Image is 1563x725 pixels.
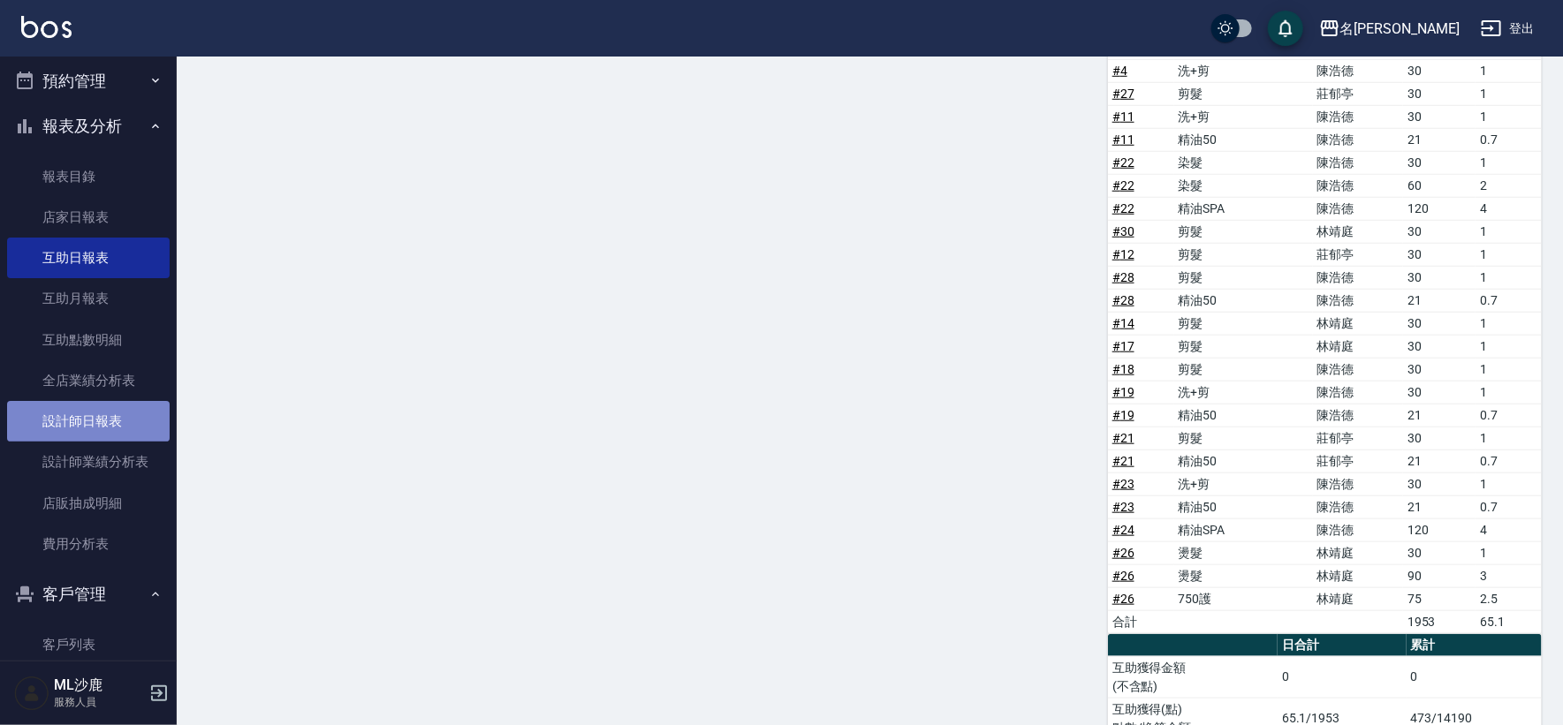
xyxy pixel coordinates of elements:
[1476,404,1542,427] td: 0.7
[1112,201,1134,215] a: #22
[1174,495,1313,518] td: 精油50
[1313,151,1403,174] td: 陳浩德
[1174,82,1313,105] td: 剪髮
[1112,178,1134,193] a: #22
[7,238,170,278] a: 互助日報表
[1476,518,1542,541] td: 4
[1313,472,1403,495] td: 陳浩德
[7,401,170,442] a: 設計師日報表
[1112,477,1134,491] a: #23
[7,571,170,617] button: 客戶管理
[1403,610,1476,633] td: 1953
[1112,431,1134,445] a: #21
[1403,427,1476,449] td: 30
[1313,564,1403,587] td: 林靖庭
[1174,358,1313,381] td: 剪髮
[1476,151,1542,174] td: 1
[1278,656,1407,698] td: 0
[1112,293,1134,307] a: #28
[1476,358,1542,381] td: 1
[1403,381,1476,404] td: 30
[1174,381,1313,404] td: 洗+剪
[54,676,144,694] h5: ML沙鹿
[1476,312,1542,335] td: 1
[1313,427,1403,449] td: 莊郁亭
[1112,500,1134,514] a: #23
[1112,132,1134,147] a: #11
[1174,266,1313,289] td: 剪髮
[1313,541,1403,564] td: 林靖庭
[1403,404,1476,427] td: 21
[1403,358,1476,381] td: 30
[7,624,170,665] a: 客戶列表
[7,156,170,197] a: 報表目錄
[1112,546,1134,560] a: #26
[1476,82,1542,105] td: 1
[1476,289,1542,312] td: 0.7
[1112,110,1134,124] a: #11
[1476,472,1542,495] td: 1
[1476,220,1542,243] td: 1
[1403,174,1476,197] td: 60
[7,58,170,104] button: 預約管理
[1340,18,1460,40] div: 名[PERSON_NAME]
[1476,197,1542,220] td: 4
[1403,266,1476,289] td: 30
[1313,82,1403,105] td: 莊郁亭
[1313,243,1403,266] td: 莊郁亭
[1403,59,1476,82] td: 30
[7,442,170,482] a: 設計師業績分析表
[1476,541,1542,564] td: 1
[1112,339,1134,353] a: #17
[1174,404,1313,427] td: 精油50
[1476,128,1542,151] td: 0.7
[1313,335,1403,358] td: 林靖庭
[1313,358,1403,381] td: 陳浩德
[1174,427,1313,449] td: 剪髮
[1174,449,1313,472] td: 精油50
[1112,523,1134,537] a: #24
[1112,87,1134,101] a: #27
[1112,247,1134,261] a: #12
[54,694,144,710] p: 服務人員
[1174,472,1313,495] td: 洗+剪
[1476,564,1542,587] td: 3
[1403,243,1476,266] td: 30
[1312,11,1467,47] button: 名[PERSON_NAME]
[1476,610,1542,633] td: 65.1
[1112,592,1134,606] a: #26
[1403,495,1476,518] td: 21
[1313,266,1403,289] td: 陳浩德
[1268,11,1303,46] button: save
[1476,587,1542,610] td: 2.5
[1313,312,1403,335] td: 林靖庭
[1476,59,1542,82] td: 1
[1476,266,1542,289] td: 1
[1403,128,1476,151] td: 21
[1403,105,1476,128] td: 30
[1403,541,1476,564] td: 30
[1278,634,1407,657] th: 日合計
[7,197,170,238] a: 店家日報表
[7,483,170,524] a: 店販抽成明細
[7,278,170,319] a: 互助月報表
[7,320,170,360] a: 互助點數明細
[1313,220,1403,243] td: 林靖庭
[1403,197,1476,220] td: 120
[1174,335,1313,358] td: 剪髮
[7,103,170,149] button: 報表及分析
[1112,385,1134,399] a: #19
[1174,243,1313,266] td: 剪髮
[1112,270,1134,284] a: #28
[1108,656,1278,698] td: 互助獲得金額 (不含點)
[1476,243,1542,266] td: 1
[1403,289,1476,312] td: 21
[1112,155,1134,170] a: #22
[1313,587,1403,610] td: 林靖庭
[1403,151,1476,174] td: 30
[1403,312,1476,335] td: 30
[1174,220,1313,243] td: 剪髮
[1112,64,1127,78] a: #4
[1112,408,1134,422] a: #19
[1313,449,1403,472] td: 莊郁亭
